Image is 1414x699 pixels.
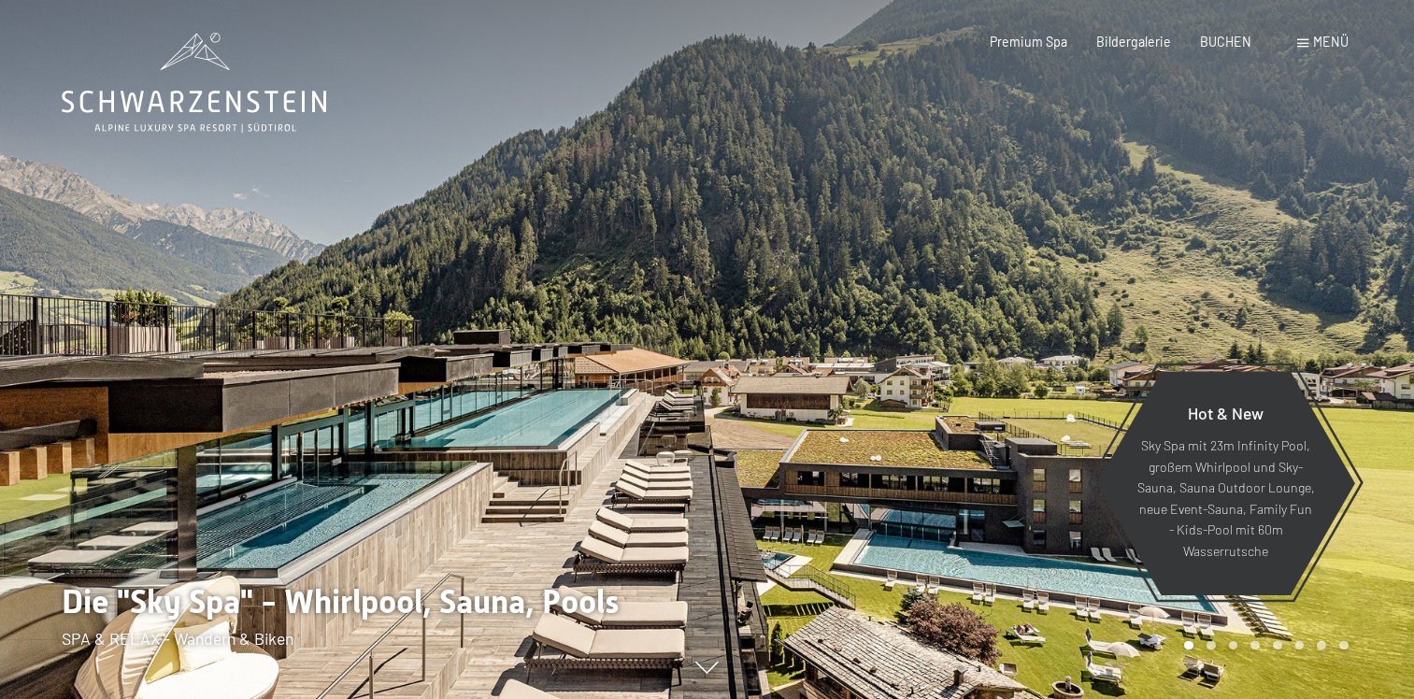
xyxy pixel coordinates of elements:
div: Carousel Page 6 [1295,641,1305,650]
a: Bildergalerie [1096,34,1171,50]
div: Carousel Page 3 [1229,641,1238,650]
div: Carousel Page 2 [1207,641,1216,650]
span: Menü [1313,34,1349,50]
div: Carousel Page 4 [1250,641,1260,650]
div: Carousel Pagination [1178,641,1348,650]
div: Carousel Page 1 (Current Slide) [1184,641,1193,650]
div: Carousel Page 7 [1317,641,1326,650]
a: Premium Spa [990,34,1067,50]
div: Carousel Page 5 [1273,641,1282,650]
a: BUCHEN [1200,34,1251,50]
a: Hot & New Sky Spa mit 23m Infinity Pool, großem Whirlpool und Sky-Sauna, Sauna Outdoor Lounge, ne... [1095,370,1356,596]
div: Carousel Page 8 [1339,641,1349,650]
span: Hot & New [1188,403,1264,423]
p: Sky Spa mit 23m Infinity Pool, großem Whirlpool und Sky-Sauna, Sauna Outdoor Lounge, neue Event-S... [1136,436,1315,563]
